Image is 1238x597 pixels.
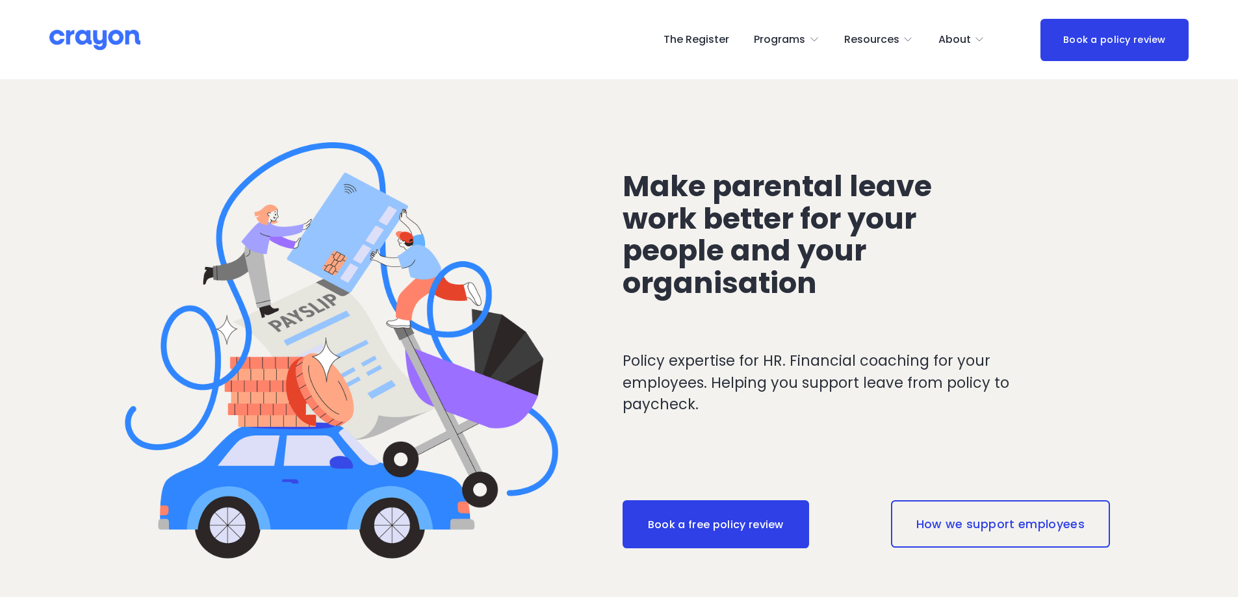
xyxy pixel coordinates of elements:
span: Resources [844,31,899,49]
a: Book a free policy review [623,500,809,548]
span: About [938,31,971,49]
a: folder dropdown [938,29,985,50]
span: Make parental leave work better for your people and your organisation [623,166,938,304]
a: folder dropdown [754,29,819,50]
a: Book a policy review [1040,19,1189,61]
p: Policy expertise for HR. Financial coaching for your employees. Helping you support leave from po... [623,350,1063,416]
img: Crayon [49,29,140,51]
a: How we support employees [891,500,1110,547]
a: The Register [664,29,729,50]
a: folder dropdown [844,29,914,50]
span: Programs [754,31,805,49]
